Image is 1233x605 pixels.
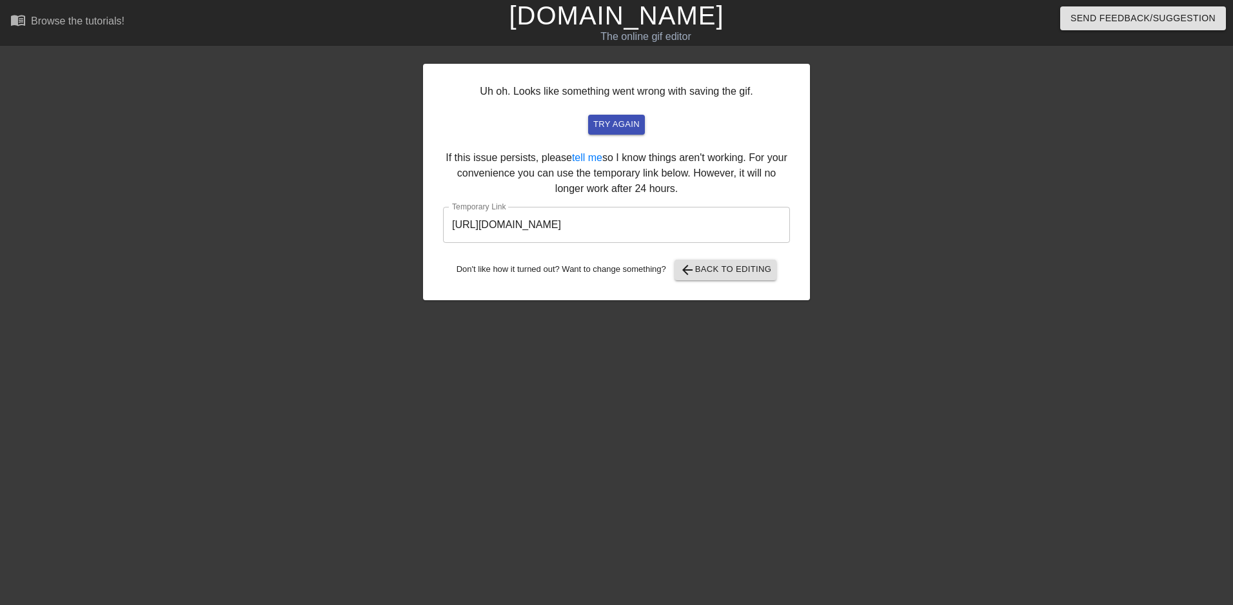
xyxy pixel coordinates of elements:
[588,115,645,135] button: try again
[10,12,26,28] span: menu_book
[417,29,874,44] div: The online gif editor
[1060,6,1226,30] button: Send Feedback/Suggestion
[680,262,695,278] span: arrow_back
[443,207,790,243] input: bare
[509,1,724,30] a: [DOMAIN_NAME]
[675,260,777,280] button: Back to Editing
[680,262,772,278] span: Back to Editing
[423,64,810,300] div: Uh oh. Looks like something went wrong with saving the gif. If this issue persists, please so I k...
[31,15,124,26] div: Browse the tutorials!
[572,152,602,163] a: tell me
[10,12,124,32] a: Browse the tutorials!
[593,117,640,132] span: try again
[443,260,790,280] div: Don't like how it turned out? Want to change something?
[1070,10,1216,26] span: Send Feedback/Suggestion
